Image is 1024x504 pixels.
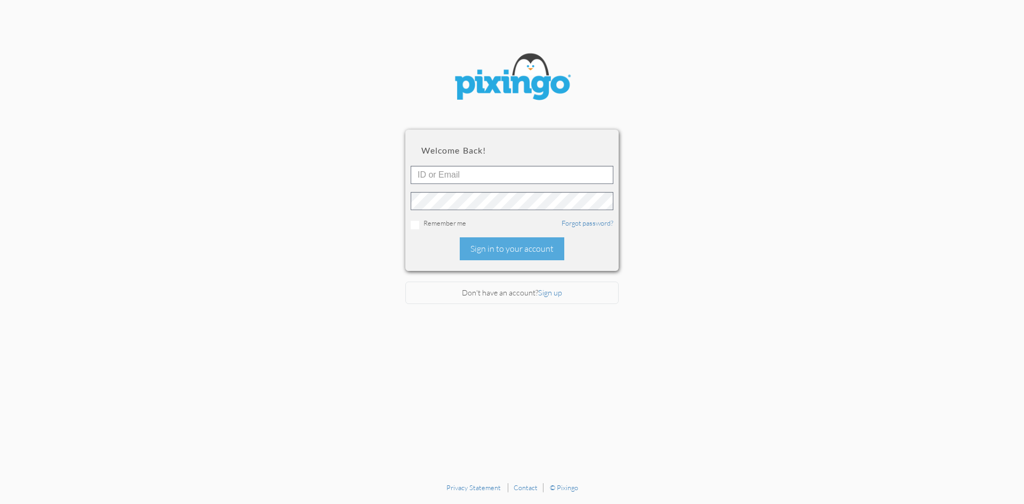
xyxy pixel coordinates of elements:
div: Remember me [411,218,613,229]
div: Don't have an account? [405,282,619,305]
a: Forgot password? [562,219,613,227]
a: Sign up [538,288,562,297]
input: ID or Email [411,166,613,184]
img: pixingo logo [448,48,576,108]
a: Contact [514,483,538,492]
a: © Pixingo [550,483,578,492]
a: Privacy Statement [446,483,501,492]
div: Sign in to your account [460,237,564,260]
h2: Welcome back! [421,146,603,155]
